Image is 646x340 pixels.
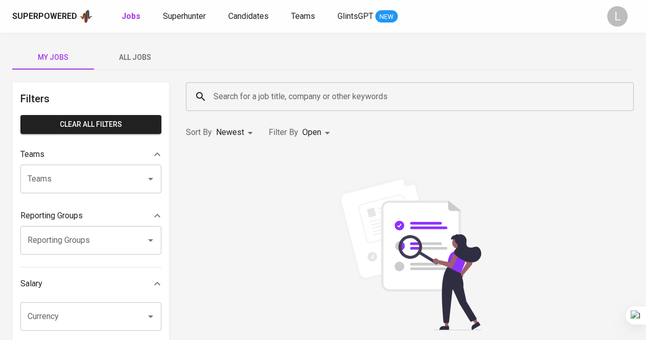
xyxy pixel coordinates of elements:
[291,10,317,23] a: Teams
[20,278,42,290] p: Salary
[143,172,158,186] button: Open
[18,51,88,64] span: My Jobs
[163,11,206,21] span: Superhunter
[100,51,170,64] span: All Jobs
[79,9,93,24] img: app logo
[375,12,398,22] span: NEW
[333,177,487,330] img: file_searching.svg
[122,11,140,21] b: Jobs
[12,9,93,24] a: Superpoweredapp logo
[20,144,161,165] div: Teams
[163,10,208,23] a: Superhunter
[122,10,142,23] a: Jobs
[269,126,298,139] p: Filter By
[20,148,44,161] p: Teams
[29,118,153,131] span: Clear All filters
[20,206,161,226] div: Reporting Groups
[216,126,244,139] p: Newest
[338,10,398,23] a: GlintsGPT NEW
[12,11,77,22] div: Superpowered
[20,274,161,294] div: Salary
[607,6,628,27] div: L
[143,309,158,324] button: Open
[338,11,373,21] span: GlintsGPT
[20,90,161,107] h6: Filters
[291,11,315,21] span: Teams
[143,233,158,247] button: Open
[228,10,271,23] a: Candidates
[302,123,333,142] div: Open
[20,115,161,134] button: Clear All filters
[228,11,269,21] span: Candidates
[216,123,256,142] div: Newest
[186,126,212,139] p: Sort By
[20,210,83,222] p: Reporting Groups
[302,127,321,137] span: Open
